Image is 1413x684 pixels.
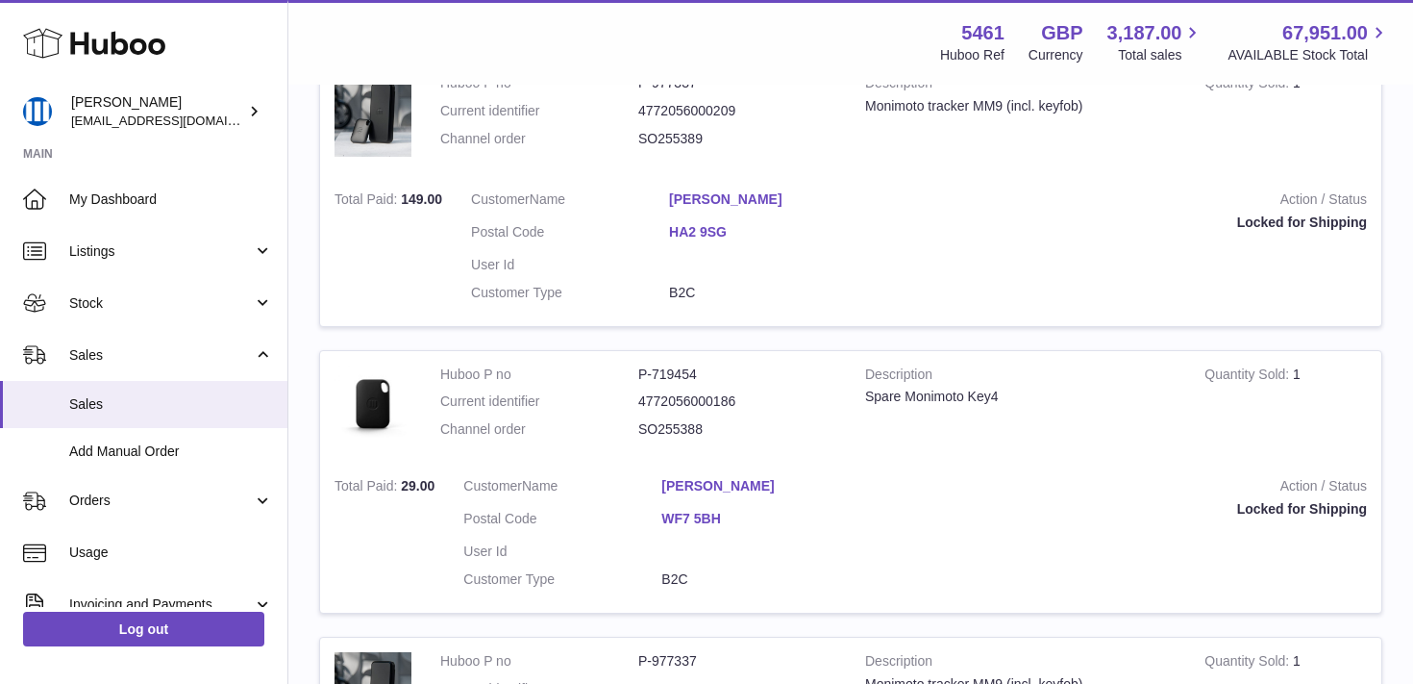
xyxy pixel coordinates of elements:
[888,477,1367,500] strong: Action / Status
[638,102,836,120] dd: 4772056000209
[1190,351,1381,464] td: 1
[1118,46,1203,64] span: Total sales
[661,570,859,589] dd: B2C
[440,366,638,384] dt: Huboo P no
[669,284,867,302] dd: B2C
[865,97,1176,115] div: Monimoto tracker MM9 (incl. keyfob)
[661,510,859,528] a: WF7 5BH
[23,612,264,646] a: Log out
[669,223,867,241] a: HA2 9SG
[440,393,638,411] dt: Current identifier
[1029,46,1083,64] div: Currency
[1190,60,1381,176] td: 1
[471,223,669,246] dt: Postal Code
[71,93,244,130] div: [PERSON_NAME]
[638,366,836,384] dd: P-719454
[440,420,638,439] dt: Channel order
[865,652,1176,675] strong: Description
[401,478,434,494] span: 29.00
[896,214,1367,232] div: Locked for Shipping
[335,478,401,498] strong: Total Paid
[471,256,669,274] dt: User Id
[69,492,253,510] span: Orders
[1204,367,1293,387] strong: Quantity Sold
[463,510,661,533] dt: Postal Code
[23,97,52,126] img: oksana@monimoto.com
[401,191,442,207] span: 149.00
[335,191,401,212] strong: Total Paid
[888,500,1367,519] div: Locked for Shipping
[961,20,1004,46] strong: 5461
[638,420,836,439] dd: SO255388
[1227,46,1390,64] span: AVAILABLE Stock Total
[69,544,273,562] span: Usage
[1204,75,1293,95] strong: Quantity Sold
[661,477,859,495] a: [PERSON_NAME]
[638,130,836,148] dd: SO255389
[69,190,273,209] span: My Dashboard
[471,191,530,207] span: Customer
[440,102,638,120] dt: Current identifier
[463,570,661,589] dt: Customer Type
[896,190,1367,214] strong: Action / Status
[1282,20,1368,46] span: 67,951.00
[865,366,1176,389] strong: Description
[463,478,522,494] span: Customer
[865,74,1176,97] strong: Description
[1041,20,1082,46] strong: GBP
[638,393,836,411] dd: 4772056000186
[69,346,253,365] span: Sales
[471,190,669,214] dt: Name
[440,130,638,148] dt: Channel order
[940,46,1004,64] div: Huboo Ref
[71,113,283,128] span: [EMAIL_ADDRESS][DOMAIN_NAME]
[463,543,661,561] dt: User Id
[638,652,836,671] dd: P-977337
[69,395,273,414] span: Sales
[440,652,638,671] dt: Huboo P no
[471,284,669,302] dt: Customer Type
[69,595,253,614] span: Invoicing and Payments
[669,190,867,209] a: [PERSON_NAME]
[463,477,661,500] dt: Name
[1227,20,1390,64] a: 67,951.00 AVAILABLE Stock Total
[1107,20,1182,46] span: 3,187.00
[1204,653,1293,673] strong: Quantity Sold
[865,388,1176,406] div: Spare Monimoto Key4
[335,366,411,443] img: 1676984517.jpeg
[69,242,253,261] span: Listings
[69,294,253,313] span: Stock
[69,443,273,461] span: Add Manual Order
[1107,20,1204,64] a: 3,187.00 Total sales
[335,74,411,157] img: 1712818038.jpg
